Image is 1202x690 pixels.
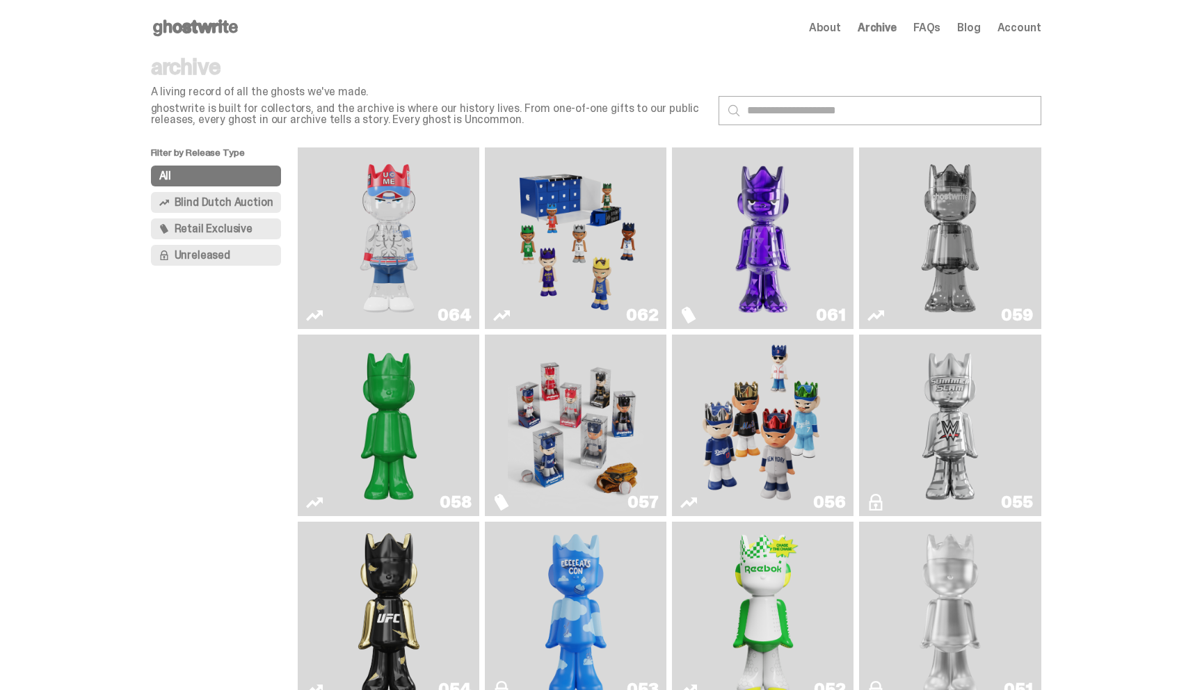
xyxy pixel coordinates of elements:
img: Fantasy [695,153,831,323]
img: I Was There SummerSlam [882,340,1018,511]
button: Retail Exclusive [151,218,282,239]
div: 061 [816,307,845,323]
img: Schrödinger's ghost: Sunday Green [321,340,457,511]
img: You Can't See Me [321,153,457,323]
button: All [151,166,282,186]
div: 062 [626,307,658,323]
a: Blog [957,22,980,33]
button: Blind Dutch Auction [151,192,282,213]
a: Two [867,153,1032,323]
div: 059 [1001,307,1032,323]
p: archive [151,56,707,78]
p: A living record of all the ghosts we've made. [151,86,707,97]
img: Game Face (2025) [508,340,644,511]
a: You Can't See Me [306,153,471,323]
div: 056 [813,494,845,511]
a: I Was There SummerSlam [867,340,1032,511]
a: Archive [858,22,897,33]
a: Game Face (2025) [493,340,658,511]
button: Unreleased [151,245,282,266]
p: ghostwrite is built for collectors, and the archive is where our history lives. From one-of-one g... [151,103,707,125]
a: Schrödinger's ghost: Sunday Green [306,340,471,511]
a: About [809,22,841,33]
span: Retail Exclusive [175,223,253,234]
span: Unreleased [175,250,230,261]
div: 055 [1001,494,1032,511]
div: 064 [438,307,471,323]
a: Fantasy [680,153,845,323]
img: Two [882,153,1018,323]
img: Game Face (2025) [508,153,644,323]
div: 057 [627,494,658,511]
span: All [159,170,172,182]
p: Filter by Release Type [151,147,298,166]
a: Game Face (2025) [493,153,658,323]
a: Account [997,22,1041,33]
span: Blind Dutch Auction [175,197,273,208]
div: 058 [440,494,471,511]
img: Game Face (2025) [695,340,831,511]
a: Game Face (2025) [680,340,845,511]
a: FAQs [913,22,940,33]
